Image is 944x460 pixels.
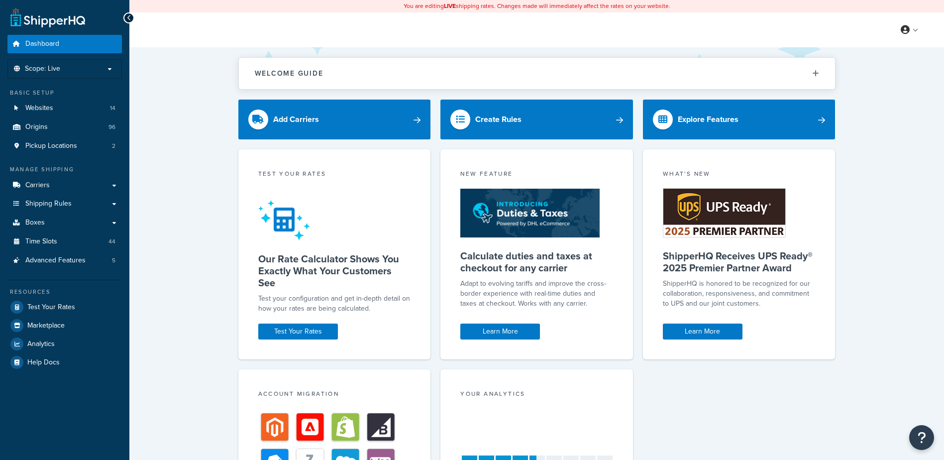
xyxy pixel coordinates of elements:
[909,425,934,450] button: Open Resource Center
[258,253,411,289] h5: Our Rate Calculator Shows You Exactly What Your Customers See
[258,324,338,340] a: Test Your Rates
[7,353,122,371] a: Help Docs
[258,169,411,181] div: Test your rates
[7,335,122,353] a: Analytics
[7,89,122,97] div: Basic Setup
[643,100,836,139] a: Explore Features
[444,1,456,10] b: LIVE
[7,118,122,136] li: Origins
[7,165,122,174] div: Manage Shipping
[7,137,122,155] a: Pickup Locations2
[25,237,57,246] span: Time Slots
[25,40,59,48] span: Dashboard
[7,176,122,195] a: Carriers
[7,251,122,270] li: Advanced Features
[110,104,115,113] span: 14
[663,324,742,340] a: Learn More
[238,100,431,139] a: Add Carriers
[460,389,613,401] div: Your Analytics
[25,219,45,227] span: Boxes
[7,35,122,53] a: Dashboard
[7,317,122,335] a: Marketplace
[7,137,122,155] li: Pickup Locations
[475,113,522,126] div: Create Rules
[258,389,411,401] div: Account Migration
[460,250,613,274] h5: Calculate duties and taxes at checkout for any carrier
[460,324,540,340] a: Learn More
[25,123,48,131] span: Origins
[255,70,323,77] h2: Welcome Guide
[663,169,816,181] div: What's New
[7,232,122,251] li: Time Slots
[678,113,738,126] div: Explore Features
[25,200,72,208] span: Shipping Rules
[7,251,122,270] a: Advanced Features5
[7,99,122,117] a: Websites14
[25,256,86,265] span: Advanced Features
[27,322,65,330] span: Marketplace
[663,250,816,274] h5: ShipperHQ Receives UPS Ready® 2025 Premier Partner Award
[7,232,122,251] a: Time Slots44
[7,118,122,136] a: Origins96
[460,169,613,181] div: New Feature
[7,99,122,117] li: Websites
[27,358,60,367] span: Help Docs
[239,58,835,89] button: Welcome Guide
[258,294,411,314] div: Test your configuration and get in-depth detail on how your rates are being calculated.
[25,104,53,113] span: Websites
[25,65,60,73] span: Scope: Live
[7,195,122,213] a: Shipping Rules
[440,100,633,139] a: Create Rules
[108,237,115,246] span: 44
[27,303,75,312] span: Test Your Rates
[108,123,115,131] span: 96
[25,142,77,150] span: Pickup Locations
[663,279,816,309] p: ShipperHQ is honored to be recognized for our collaboration, responsiveness, and commitment to UP...
[460,279,613,309] p: Adapt to evolving tariffs and improve the cross-border experience with real-time duties and taxes...
[7,288,122,296] div: Resources
[273,113,319,126] div: Add Carriers
[112,142,115,150] span: 2
[112,256,115,265] span: 5
[27,340,55,348] span: Analytics
[7,214,122,232] a: Boxes
[25,181,50,190] span: Carriers
[7,298,122,316] a: Test Your Rates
